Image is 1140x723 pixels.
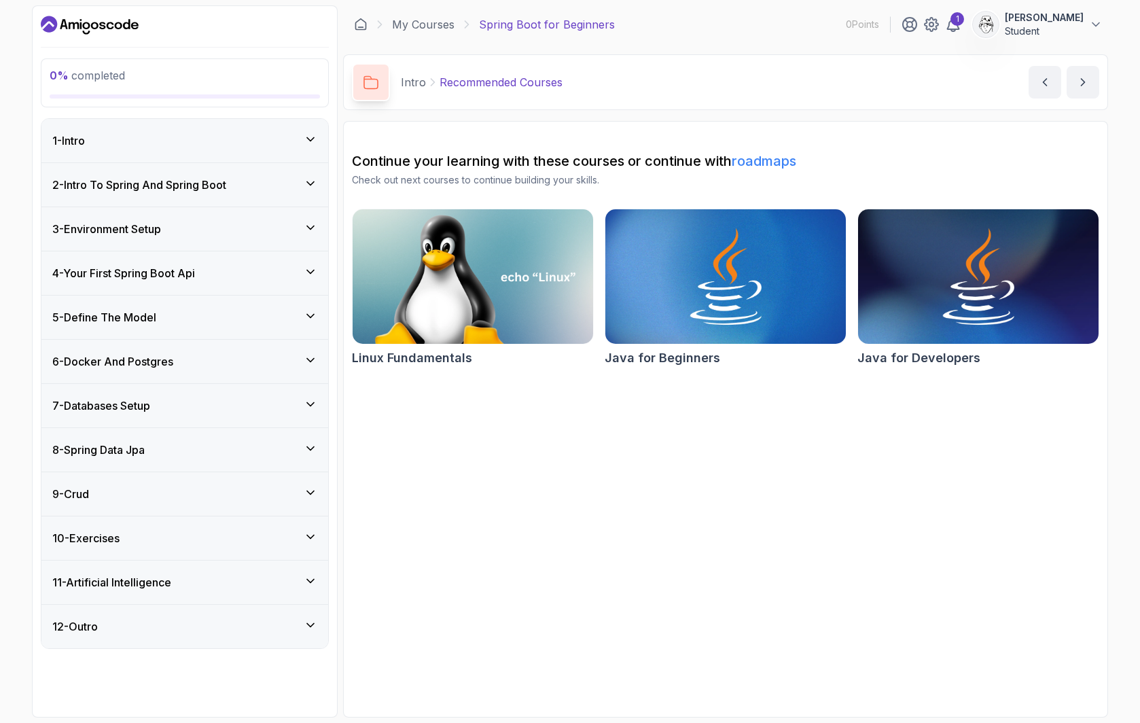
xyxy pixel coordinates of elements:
button: 4-Your First Spring Boot Api [41,251,328,295]
a: 1 [945,16,961,33]
h2: Java for Developers [857,349,980,368]
p: 0 Points [846,18,879,31]
button: next content [1067,66,1099,99]
h3: 6 - Docker And Postgres [52,353,173,370]
span: completed [50,69,125,82]
h3: 1 - Intro [52,133,85,149]
h2: Linux Fundamentals [352,349,472,368]
a: roadmaps [732,153,796,169]
button: 3-Environment Setup [41,207,328,251]
h3: 4 - Your First Spring Boot Api [52,265,195,281]
button: user profile image[PERSON_NAME]Student [972,11,1103,38]
h3: 2 - Intro To Spring And Spring Boot [52,177,226,193]
p: Check out next courses to continue building your skills. [352,173,1099,187]
a: Java for Beginners cardJava for Beginners [605,209,847,368]
button: 7-Databases Setup [41,384,328,427]
a: My Courses [392,16,455,33]
h3: 5 - Define The Model [52,309,156,325]
h3: 10 - Exercises [52,530,120,546]
h2: Continue your learning with these courses or continue with [352,152,1099,171]
button: previous content [1029,66,1061,99]
h2: Java for Beginners [605,349,720,368]
span: 0 % [50,69,69,82]
button: 9-Crud [41,472,328,516]
a: Dashboard [354,18,368,31]
h3: 9 - Crud [52,486,89,502]
h3: 11 - Artificial Intelligence [52,574,171,590]
p: Spring Boot for Beginners [479,16,615,33]
button: 5-Define The Model [41,296,328,339]
p: Student [1005,24,1084,38]
h3: 8 - Spring Data Jpa [52,442,145,458]
a: Linux Fundamentals cardLinux Fundamentals [352,209,594,368]
img: Java for Beginners card [605,209,846,344]
button: 10-Exercises [41,516,328,560]
a: Java for Developers cardJava for Developers [857,209,1099,368]
img: Linux Fundamentals card [353,209,593,344]
h3: 7 - Databases Setup [52,398,150,414]
button: 6-Docker And Postgres [41,340,328,383]
img: user profile image [973,12,999,37]
button: 12-Outro [41,605,328,648]
p: Intro [401,74,426,90]
button: 11-Artificial Intelligence [41,561,328,604]
img: Java for Developers card [858,209,1099,344]
p: [PERSON_NAME] [1005,11,1084,24]
p: Recommended Courses [440,74,563,90]
a: Dashboard [41,14,139,36]
div: 1 [950,12,964,26]
button: 1-Intro [41,119,328,162]
button: 2-Intro To Spring And Spring Boot [41,163,328,207]
h3: 3 - Environment Setup [52,221,161,237]
button: 8-Spring Data Jpa [41,428,328,472]
h3: 12 - Outro [52,618,98,635]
